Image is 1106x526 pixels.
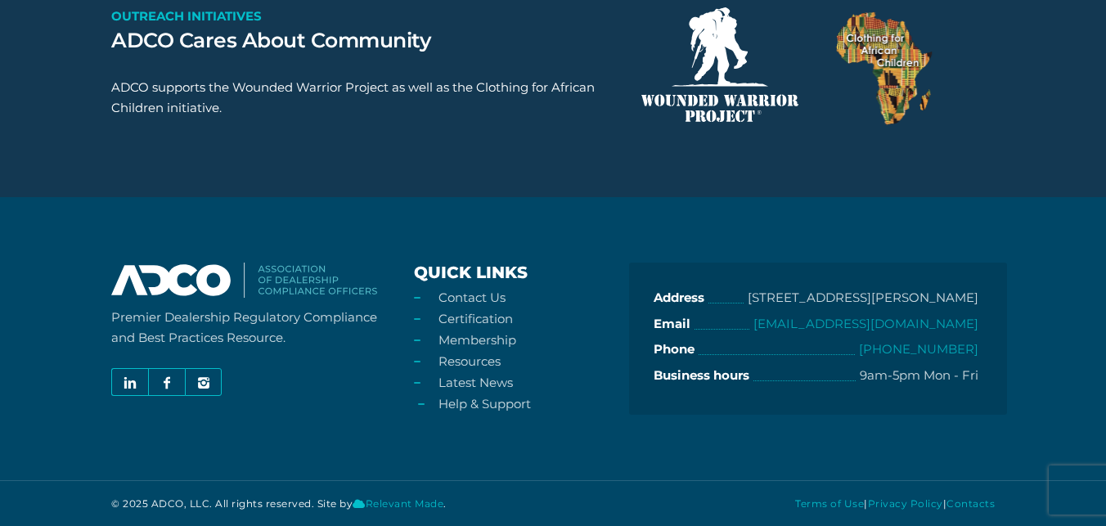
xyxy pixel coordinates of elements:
p: [STREET_ADDRESS][PERSON_NAME] [748,287,978,309]
a: Help & Support [438,396,531,411]
img: association-of-dealership-compliance-officers-logo2023.svg [111,263,377,298]
a: [PHONE_NUMBER] [859,341,978,357]
img: Wounded Warrior Project logo [641,7,799,122]
a: Resources [438,353,501,369]
a: Membership [438,332,516,348]
a: Certification [438,311,513,326]
a: [EMAIL_ADDRESS][DOMAIN_NAME] [753,316,978,331]
b: Address [654,287,704,309]
a: Contacts [946,497,995,510]
a: Latest News [438,375,513,390]
p: Premier Dealership Regulatory Compliance and Best Practices Resource. [111,307,389,348]
a: Relevant Made [353,497,443,510]
b: Phone [654,339,695,361]
span: © 2025 ADCO, LLC. All rights reserved. Site by . [111,497,447,510]
h3: Quick Links [414,263,617,283]
a: Terms of Use [795,497,864,510]
h2: ADCO Cares About Community [111,28,617,52]
p: Outreach Initiatives [111,6,617,26]
p: 9am-5pm Mon - Fri [860,365,978,387]
p: ADCO supports the Wounded Warrior Project as well as the Clothing for African Children initiative. [111,77,617,118]
a: Privacy Policy [868,497,943,510]
b: Business hours [654,365,749,387]
a: Contact Us [438,290,506,305]
b: Email [654,313,690,335]
img: Clothing for African Children logo [830,7,937,130]
span: | | [795,493,995,514]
